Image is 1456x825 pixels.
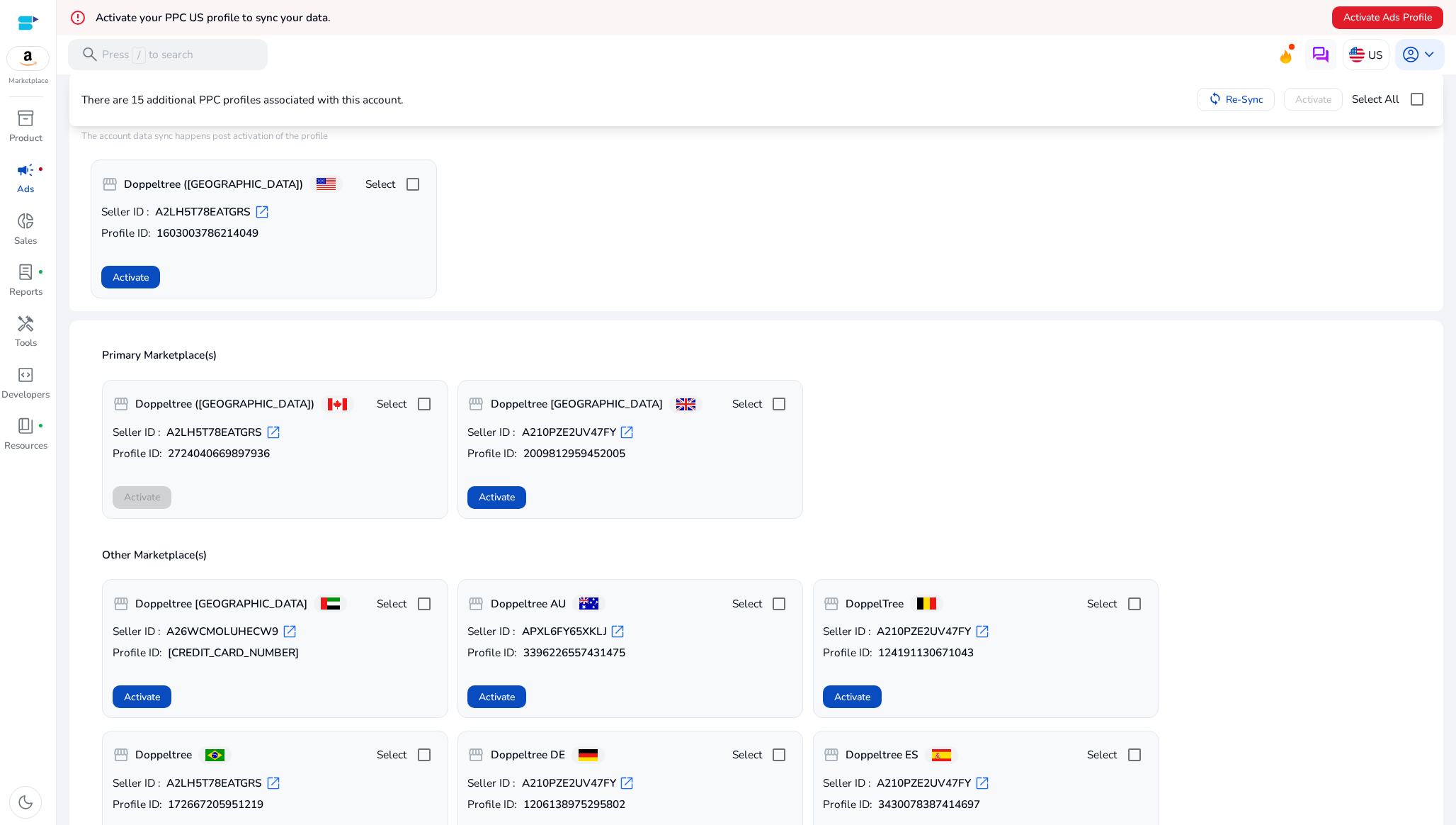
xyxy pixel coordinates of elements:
span: Select [377,747,406,763]
span: storefront [113,746,130,763]
span: inventory_2 [16,109,35,128]
span: Seller ID : [467,775,516,791]
span: / [132,47,145,64]
span: Activate [113,270,149,285]
span: storefront [113,595,130,612]
b: 1603003786214049 [157,225,258,241]
span: Profile ID: [823,645,872,661]
span: open_in_new [974,775,990,791]
span: storefront [823,595,840,612]
span: Activate [834,690,870,705]
span: Seller ID : [467,624,516,639]
span: Seller ID : [101,204,149,220]
button: Activate [467,486,526,509]
p: Reports [9,286,42,300]
button: Activate [101,266,160,288]
span: storefront [467,746,484,763]
span: open_in_new [619,425,635,440]
mat-icon: sync [1208,93,1222,107]
b: 172667205951219 [168,797,263,812]
span: handyman [16,315,35,333]
span: campaign [16,161,35,179]
b: Doppeltree ([GEOGRAPHIC_DATA]) [124,176,303,192]
p: Resources [4,439,47,454]
span: open_in_new [266,425,281,440]
b: A210PZE2UV47FY [877,624,971,639]
p: Ads [17,183,34,197]
span: Profile ID: [823,797,872,812]
b: A2LH5T78EATGRS [155,204,251,220]
b: Doppeltree ES [846,747,918,763]
span: Seller ID : [467,425,516,440]
span: fiber_manual_record [38,167,44,173]
span: storefront [823,746,840,763]
p: Marketplace [8,76,48,86]
span: lab_profile [16,263,35,281]
span: fiber_manual_record [38,269,44,276]
b: [CREDIT_CARD_NUMBER] [168,645,299,661]
span: Activate [479,690,515,705]
p: Tools [15,337,37,351]
span: Profile ID: [467,446,517,461]
p: Product [9,132,42,146]
b: A210PZE2UV47FY [522,425,616,440]
span: Select [365,176,395,192]
button: Re-Sync [1197,89,1275,111]
b: A210PZE2UV47FY [877,775,971,791]
span: Select All [1352,92,1399,108]
b: A210PZE2UV47FY [522,775,616,791]
p: Press to search [102,47,193,64]
b: Doppeltree [GEOGRAPHIC_DATA] [135,596,307,612]
span: Re-Sync [1226,92,1263,107]
b: Doppeltree ([GEOGRAPHIC_DATA]) [135,396,314,412]
p: Sales [14,235,37,249]
b: Doppeltree [135,747,192,763]
span: Profile ID: [467,645,517,661]
span: donut_small [16,212,35,230]
b: A26WCMOLUHECW9 [166,624,278,639]
span: Select [1087,596,1117,612]
p: Other Marketplace(s) [102,547,1419,563]
span: open_in_new [619,775,635,791]
span: Select [732,396,762,412]
span: storefront [467,395,484,412]
b: Doppeltree AU [491,596,566,612]
h5: Activate your PPC US profile to sync your data. [96,11,331,24]
b: 1206138975295802 [523,797,625,812]
span: open_in_new [266,775,281,791]
b: Doppeltree DE [491,747,565,763]
span: open_in_new [282,624,297,639]
b: A2LH5T78EATGRS [166,425,262,440]
span: search [81,45,99,64]
span: book_4 [16,417,35,435]
span: Activate [124,690,160,705]
span: open_in_new [254,204,270,220]
button: Activate [467,685,526,708]
b: APXL6FY65XKLJ [522,624,607,639]
span: storefront [467,595,484,612]
span: Select [732,596,762,612]
span: Seller ID : [113,775,161,791]
span: code_blocks [16,366,35,384]
span: storefront [101,176,118,193]
img: amazon.svg [7,47,50,70]
b: 2724040669897936 [168,446,270,461]
b: Doppeltree [GEOGRAPHIC_DATA] [491,396,663,412]
span: Seller ID : [113,425,161,440]
b: A2LH5T78EATGRS [166,775,262,791]
p: There are 15 additional PPC profiles associated with this account. [81,92,404,108]
b: 3396226557431475 [523,645,625,661]
span: Select [377,396,406,412]
span: Profile ID: [113,797,162,812]
span: Select [732,747,762,763]
span: Seller ID : [113,624,161,639]
span: Profile ID: [113,645,162,661]
span: fiber_manual_record [38,423,44,430]
button: Activate [823,685,882,708]
span: open_in_new [974,624,990,639]
mat-icon: error_outline [69,9,86,26]
p: The account data sync happens post activation of the profile [81,130,495,143]
b: DoppelTree [846,596,904,612]
p: Developers [1,388,50,403]
span: Profile ID: [467,797,517,812]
